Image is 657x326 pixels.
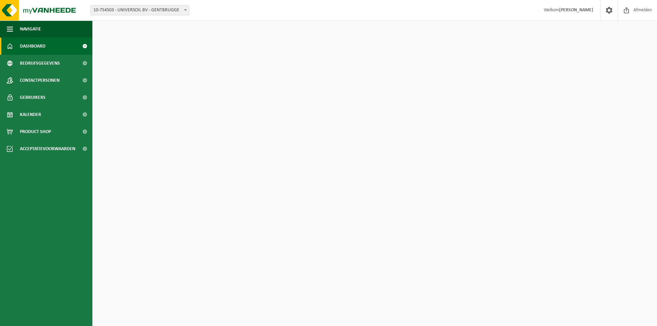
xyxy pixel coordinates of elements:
[20,21,41,38] span: Navigatie
[20,123,51,140] span: Product Shop
[559,8,593,13] strong: [PERSON_NAME]
[20,38,46,55] span: Dashboard
[90,5,189,15] span: 10-754503 - UNIVERSOIL BV - GENTBRUGGE
[20,89,46,106] span: Gebruikers
[91,5,189,15] span: 10-754503 - UNIVERSOIL BV - GENTBRUGGE
[20,140,75,157] span: Acceptatievoorwaarden
[20,55,60,72] span: Bedrijfsgegevens
[20,106,41,123] span: Kalender
[20,72,60,89] span: Contactpersonen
